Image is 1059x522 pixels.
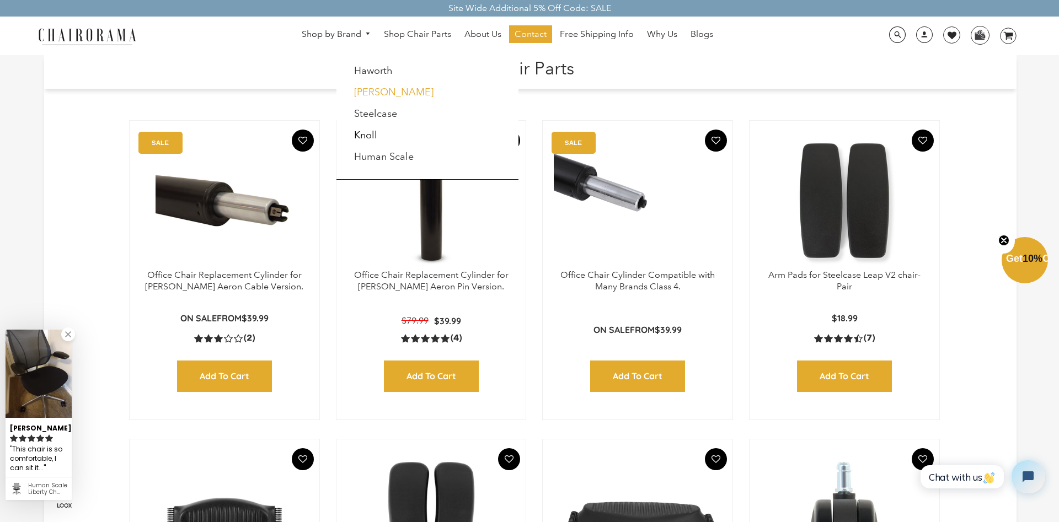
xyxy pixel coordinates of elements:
div: Human Scale Liberty Chair (Renewed) - Black [28,482,67,496]
span: Why Us [647,29,677,40]
span: Blogs [691,29,713,40]
nav: DesktopNavigation [189,25,826,46]
a: [PERSON_NAME] [354,86,434,98]
a: Haworth [354,64,393,77]
a: Knoll [354,129,377,141]
span: Free Shipping Info [560,29,634,40]
a: Blogs [685,25,719,43]
span: 10% [1023,253,1042,264]
svg: rating icon full [45,434,53,442]
span: Get Off [1006,253,1057,264]
span: About Us [464,29,501,40]
a: Steelcase [354,107,397,120]
span: Shop Chair Parts [384,29,451,40]
svg: rating icon full [10,434,18,442]
a: Contact [509,25,552,43]
a: Why Us [641,25,683,43]
div: [PERSON_NAME] [10,419,67,433]
a: Free Shipping Info [554,25,639,43]
a: About Us [459,25,507,43]
img: WhatsApp_Image_2024-07-12_at_16.23.01.webp [971,26,988,43]
svg: rating icon full [19,434,26,442]
div: Get10%OffClose teaser [1002,238,1048,284]
iframe: Tidio Chat [908,451,1054,503]
a: Human Scale [354,150,414,163]
a: Shop Chair Parts [378,25,457,43]
img: Marianne R. review of Human Scale Liberty Chair (Renewed) - Black [6,330,72,418]
a: Shop by Brand [296,26,377,43]
svg: rating icon full [36,434,44,442]
div: This chair is so comfortable, I can sit it in for hours without hurting.... [10,444,67,474]
button: Close teaser [993,228,1015,254]
span: Contact [515,29,547,40]
svg: rating icon full [28,434,35,442]
img: chairorama [32,26,142,46]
